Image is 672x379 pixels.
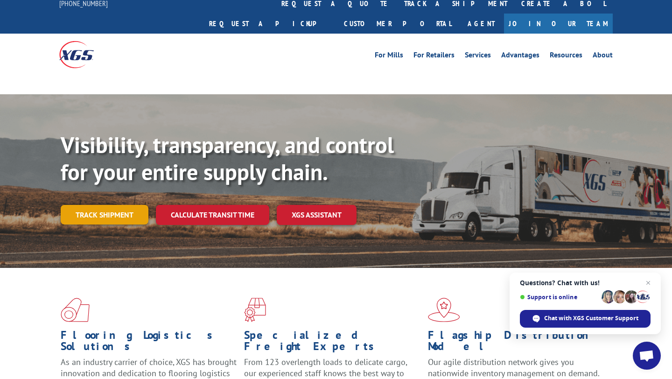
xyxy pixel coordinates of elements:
[520,294,598,301] span: Support is online
[244,298,266,322] img: xgs-icon-focused-on-flooring-red
[428,298,460,322] img: xgs-icon-flagship-distribution-model-red
[61,330,237,357] h1: Flooring Logistics Solutions
[501,51,539,62] a: Advantages
[244,330,420,357] h1: Specialized Freight Experts
[156,205,269,225] a: Calculate transit time
[375,51,403,62] a: For Mills
[504,14,613,34] a: Join Our Team
[337,14,458,34] a: Customer Portal
[428,330,604,357] h1: Flagship Distribution Model
[277,205,357,225] a: XGS ASSISTANT
[61,130,394,186] b: Visibility, transparency, and control for your entire supply chain.
[61,298,90,322] img: xgs-icon-total-supply-chain-intelligence-red
[458,14,504,34] a: Agent
[593,51,613,62] a: About
[202,14,337,34] a: Request a pickup
[61,205,148,225] a: Track shipment
[520,310,651,328] div: Chat with XGS Customer Support
[465,51,491,62] a: Services
[643,277,654,288] span: Close chat
[428,357,600,379] span: Our agile distribution network gives you nationwide inventory management on demand.
[550,51,582,62] a: Resources
[633,342,661,370] div: Open chat
[544,314,638,323] span: Chat with XGS Customer Support
[413,51,455,62] a: For Retailers
[520,279,651,287] span: Questions? Chat with us!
